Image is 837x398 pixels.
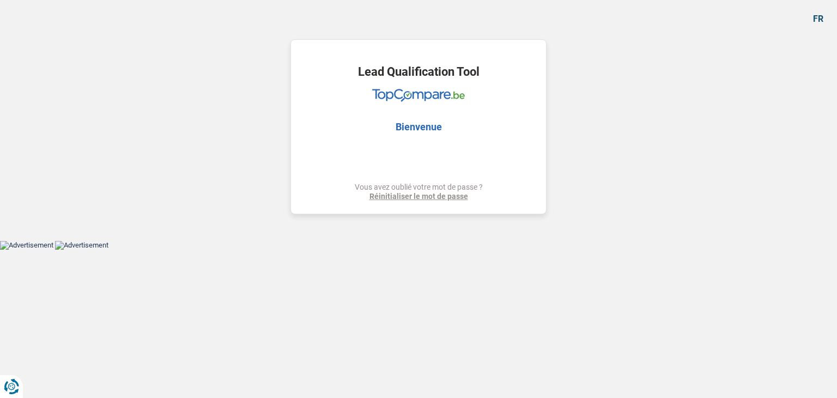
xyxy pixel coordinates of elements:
[355,183,483,201] div: Vous avez oublié votre mot de passe ?
[55,241,108,250] img: Advertisement
[396,121,442,133] h2: Bienvenue
[358,66,480,78] h1: Lead Qualification Tool
[813,14,823,24] div: fr
[372,89,465,102] img: TopCompare Logo
[355,192,483,201] a: Réinitialiser le mot de passe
